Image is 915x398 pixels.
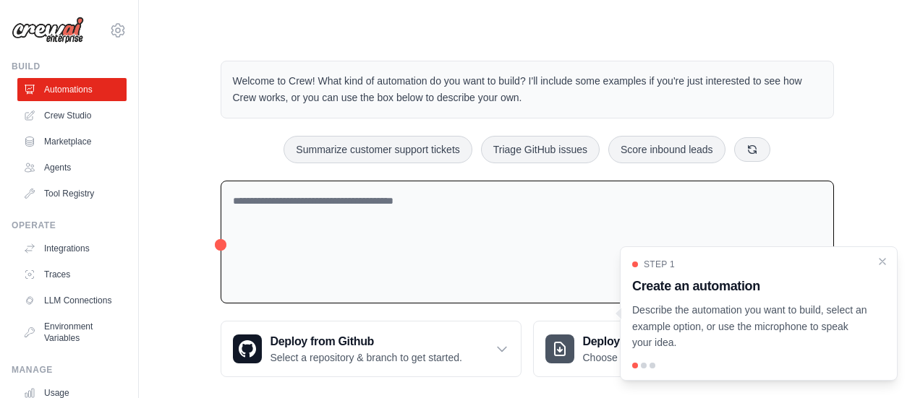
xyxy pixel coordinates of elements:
[271,333,462,350] h3: Deploy from Github
[583,333,705,350] h3: Deploy from zip file
[632,302,868,351] p: Describe the automation you want to build, select an example option, or use the microphone to spe...
[17,289,127,312] a: LLM Connections
[17,78,127,101] a: Automations
[12,17,84,44] img: Logo
[17,315,127,350] a: Environment Variables
[17,263,127,286] a: Traces
[583,350,705,365] p: Choose a zip file to upload.
[12,364,127,376] div: Manage
[644,259,675,270] span: Step 1
[481,136,600,163] button: Triage GitHub issues
[12,61,127,72] div: Build
[271,350,462,365] p: Select a repository & branch to get started.
[17,130,127,153] a: Marketplace
[632,276,868,296] h3: Create an automation
[608,136,725,163] button: Score inbound leads
[17,182,127,205] a: Tool Registry
[877,256,888,267] button: Close walkthrough
[12,220,127,231] div: Operate
[17,104,127,127] a: Crew Studio
[17,156,127,179] a: Agents
[233,73,822,106] p: Welcome to Crew! What kind of automation do you want to build? I'll include some examples if you'...
[17,237,127,260] a: Integrations
[284,136,472,163] button: Summarize customer support tickets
